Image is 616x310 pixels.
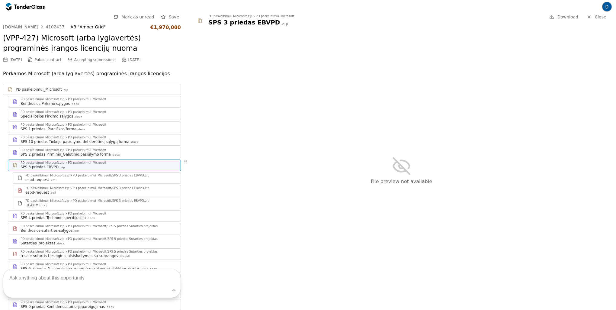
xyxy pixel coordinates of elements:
span: Close [595,15,606,19]
div: PD paskelbimui_Microsoft [68,123,106,126]
div: AB "Amber Grid" [70,24,144,30]
div: [DATE] [10,58,22,62]
a: PD paskelbimui_Microsoft.zipPD paskelbimui_MicrosoftBendrosios Pirkimo sąlygos.docx [8,96,181,108]
div: SPS 1 priedas. Paraiškos forma [21,127,76,131]
div: PD paskelbimui_Microsoft.zip [21,136,64,139]
div: PD paskelbimui_Microsoft.zip [21,98,64,101]
div: SPS 3 priedas EBVPD [208,18,280,27]
div: PD paskelbimui_Microsoft.zip [21,161,64,164]
div: .zip [63,88,68,92]
div: SPS 10 priedas Tiekeju pasiulymu dėl derėtinų sąlygų forma [21,139,130,144]
div: trisale-sutartis-tiesioginis-atsiskaitymas-su-subrangovais [21,253,124,258]
a: PD paskelbimui_Microsoft.zipPD paskelbimui_MicrosoftSPS 2 priedas Pirminio_Galutinio pasiūlymo fo... [8,147,181,158]
div: PD paskelbimui_Microsoft [16,87,62,92]
div: [DOMAIN_NAME] [3,25,38,29]
div: PD paskelbimui_Microsoft.zip [21,149,64,152]
a: Download [547,13,580,21]
a: Close [583,13,610,21]
div: PD paskelbimui_Microsoft.zip [208,15,252,18]
div: PD paskelbimui_Microsoft/SPS 5 priedas Sutarties projektas [68,225,158,228]
p: Perkamos Microsoft (arba lygiavertės) programinės įrangos licencijos [3,69,181,78]
div: Specialiosios Pirkimo sąlygos [21,114,73,119]
div: PD paskelbimui_Microsoft [68,161,106,164]
div: espd-request [25,177,49,182]
span: File preview not available [371,179,432,184]
div: .docx [130,140,139,144]
div: SPS 4 priedas Technine specifikacija [21,215,86,220]
a: PD paskelbimui_Microsoft.zip [3,84,181,95]
a: [DOMAIN_NAME]4102437 [3,24,64,29]
div: 4102437 [46,25,64,29]
div: [DATE] [128,58,141,62]
div: .pdf [73,229,79,233]
div: PD paskelbimui_Microsoft/SPS 3 priedas EBVPD.zip [73,174,149,177]
a: PD paskelbimui_Microsoft.zipPD paskelbimui_Microsoft/SPS 5 priedas Sutarties projektasBendrosios-... [8,223,181,234]
div: PD paskelbimui_Microsoft.zip [25,187,69,190]
a: PD paskelbimui_Microsoft.zipPD paskelbimui_Microsoft/SPS 3 priedas EBVPD.zipREADME.txt [13,198,181,209]
a: PD paskelbimui_Microsoft.zipPD paskelbimui_Microsoft/SPS 3 priedas EBVPD.zipespd-request.xml [13,172,181,184]
a: PD paskelbimui_Microsoft.zipPD paskelbimui_Microsoft/SPS 3 priedas EBVPD.zipespd-request.pdf [13,185,181,196]
div: .docx [56,242,65,246]
div: PD paskelbimui_Microsoft [68,136,106,139]
a: PD paskelbimui_Microsoft.zipPD paskelbimui_MicrosoftSPS 1 priedas. Paraiškos forma.docx [8,121,181,133]
div: .docx [70,102,79,106]
div: PD paskelbimui_Microsoft [256,15,294,18]
div: PD paskelbimui_Microsoft.zip [21,225,64,228]
div: PD paskelbimui_Microsoft [68,98,106,101]
a: PD paskelbimui_Microsoft.zipPD paskelbimui_Microsoft/SPS 5 priedas Sutarties projektastrisale-sut... [8,248,181,260]
div: PD paskelbimui_Microsoft.zip [21,111,64,114]
div: PD paskelbimui_Microsoft [68,149,106,152]
span: Accepting submissions [74,58,116,62]
div: .docx [111,153,120,157]
div: PD paskelbimui_Microsoft.zip [21,123,64,126]
div: Bendrosios Pirkimo sąlygos [21,101,70,106]
div: PD paskelbimui_Microsoft/SPS 3 priedas EBVPD.zip [73,187,149,190]
div: PD paskelbimui_Microsoft.zip [25,199,69,202]
div: PD paskelbimui_Microsoft [68,212,106,215]
button: Save [159,13,181,21]
div: .zip [281,21,288,27]
span: Public contract [35,58,62,62]
div: .pdf [124,254,130,258]
div: PD paskelbimui_Microsoft.zip [21,237,64,241]
div: .docx [86,216,95,220]
div: PD paskelbimui_Microsoft.zip [25,174,69,177]
a: PD paskelbimui_Microsoft.zipPD paskelbimui_MicrosoftSPS 10 priedas Tiekeju pasiulymu dėl derėtinų... [8,134,181,146]
button: Mark as unread [112,13,156,21]
div: .txt [41,204,47,208]
span: Mark as unread [121,15,154,19]
div: PD paskelbimui_Microsoft.zip [21,250,64,253]
div: Sutarties_projektas [21,241,56,246]
span: Download [557,15,578,19]
div: .zip [59,166,65,170]
a: PD paskelbimui_Microsoft.zipPD paskelbimui_Microsoft/SPS 5 priedas Sutarties projektasSutarties_p... [8,236,181,247]
div: espd-request [25,190,49,195]
div: PD paskelbimui_Microsoft [68,111,106,114]
div: .docx [74,115,83,119]
a: PD paskelbimui_Microsoft.zipPD paskelbimui_MicrosoftSPS 3 priedas EBVPD.zip [8,160,181,171]
a: PD paskelbimui_Microsoft.zipPD paskelbimui_MicrosoftSPS 4 priedas Technine specifikacija.docx [8,210,181,222]
div: .docx [77,128,86,131]
div: .xml [50,178,57,182]
div: PD paskelbimui_Microsoft/SPS 5 priedas Sutarties projektas [68,237,158,241]
div: README [25,203,41,208]
h2: (VPP-427) Microsoft (arba lygiavertės) programinės įrangos licencijų nuoma [3,33,181,53]
a: PD paskelbimui_Microsoft.zipPD paskelbimui_MicrosoftSpecialiosios Pirkimo sąlygos.docx [8,109,181,120]
div: Bendrosios-sutarties-salygos [21,228,72,233]
div: €1,970,000 [150,24,181,30]
div: SPS 2 priedas Pirminio_Galutinio pasiūlymo forma [21,152,111,157]
div: PD paskelbimui_Microsoft/SPS 3 priedas EBVPD.zip [73,199,149,202]
div: PD paskelbimui_Microsoft.zip [21,212,64,215]
span: Save [169,15,179,19]
div: .pdf [50,191,56,195]
div: SPS 3 priedas EBVPD [21,165,59,170]
div: PD paskelbimui_Microsoft/SPS 5 priedas Sutarties projektas [68,250,158,253]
